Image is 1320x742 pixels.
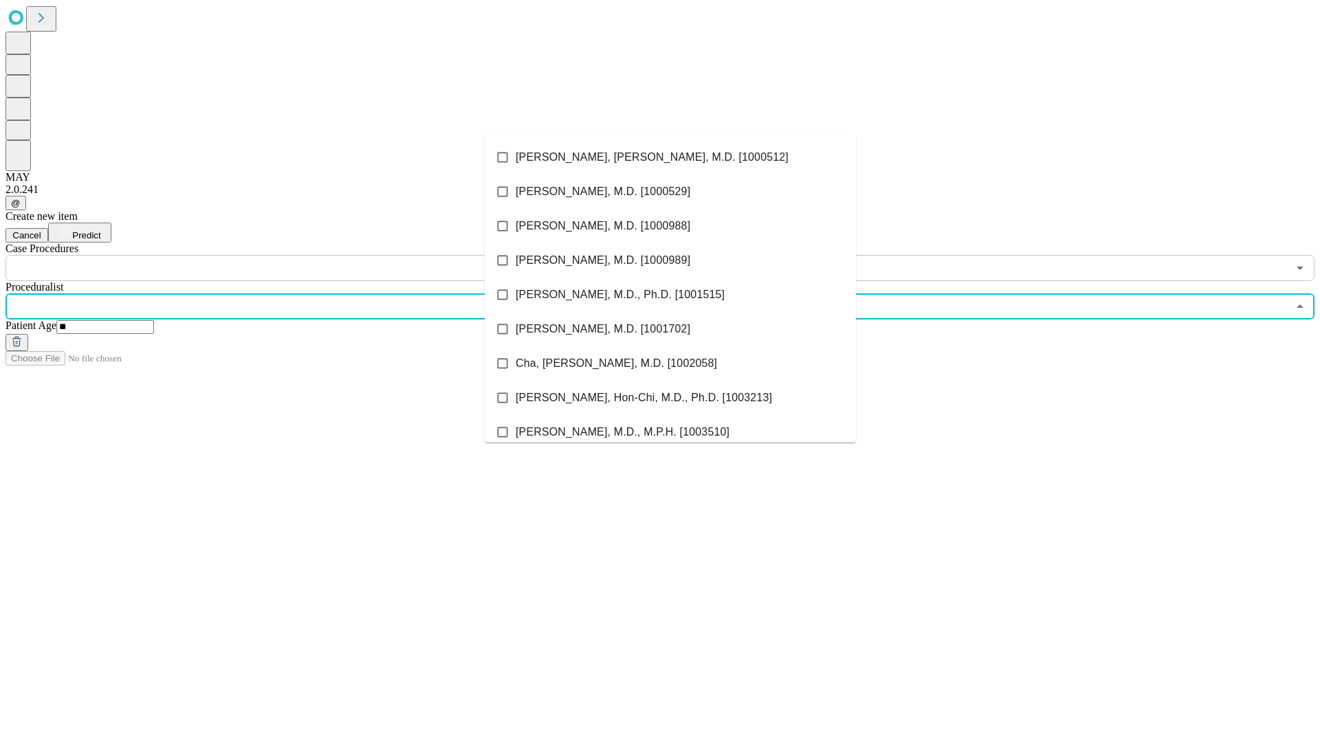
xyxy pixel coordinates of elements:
[72,230,100,240] span: Predict
[516,218,690,234] span: [PERSON_NAME], M.D. [1000988]
[1290,258,1310,278] button: Open
[12,230,41,240] span: Cancel
[5,210,78,222] span: Create new item
[5,319,56,331] span: Patient Age
[516,390,772,406] span: [PERSON_NAME], Hon-Chi, M.D., Ph.D. [1003213]
[516,149,789,166] span: [PERSON_NAME], [PERSON_NAME], M.D. [1000512]
[516,321,690,337] span: [PERSON_NAME], M.D. [1001702]
[5,281,63,293] span: Proceduralist
[516,183,690,200] span: [PERSON_NAME], M.D. [1000529]
[516,424,729,440] span: [PERSON_NAME], M.D., M.P.H. [1003510]
[516,286,725,303] span: [PERSON_NAME], M.D., Ph.D. [1001515]
[5,243,78,254] span: Scheduled Procedure
[5,196,26,210] button: @
[516,355,717,372] span: Cha, [PERSON_NAME], M.D. [1002058]
[1290,297,1310,316] button: Close
[5,183,1314,196] div: 2.0.241
[5,228,48,243] button: Cancel
[48,223,111,243] button: Predict
[516,252,690,269] span: [PERSON_NAME], M.D. [1000989]
[11,198,21,208] span: @
[5,171,1314,183] div: MAY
